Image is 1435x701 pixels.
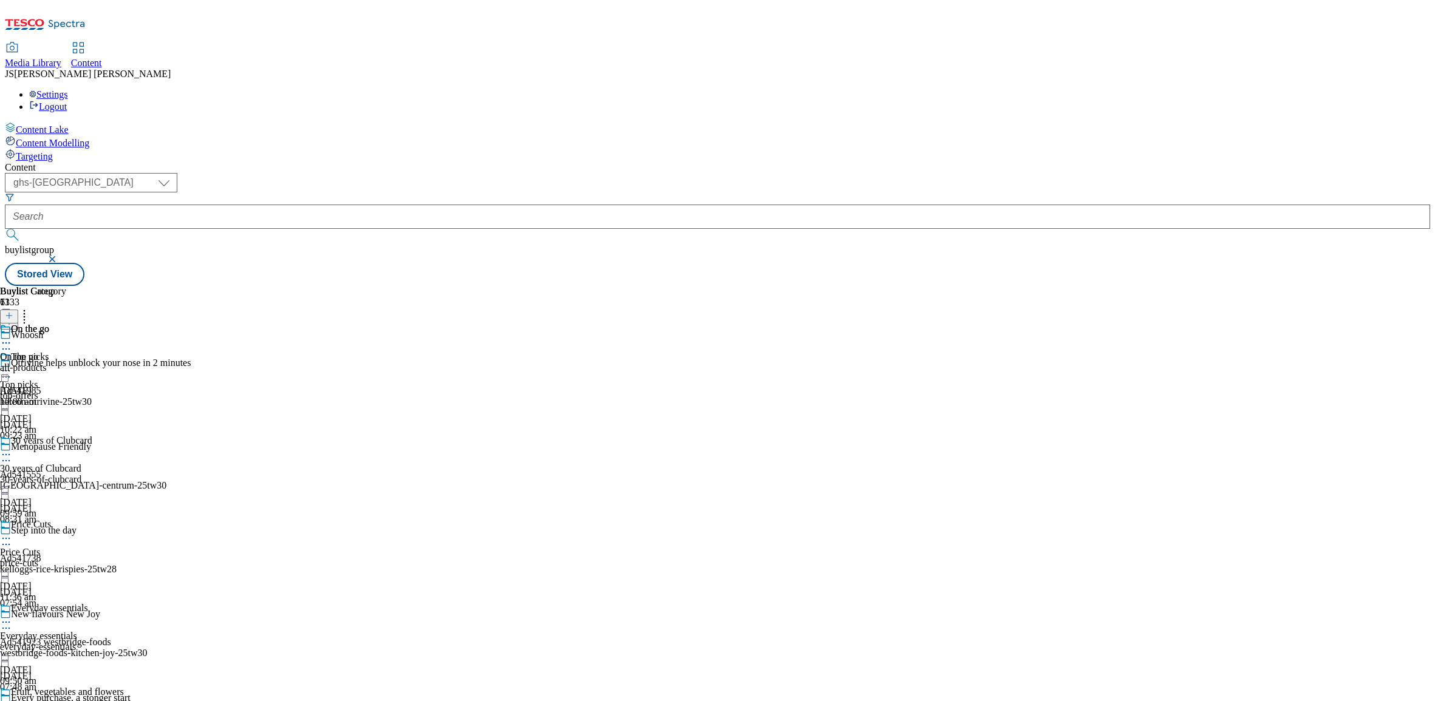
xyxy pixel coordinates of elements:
[11,323,49,334] div: On the go
[5,205,1430,229] input: Search
[29,101,67,112] a: Logout
[14,69,171,79] span: [PERSON_NAME] [PERSON_NAME]
[5,135,1430,149] a: Content Modelling
[5,245,54,255] span: buylistgroup
[5,69,14,79] span: JS
[16,124,69,135] span: Content Lake
[71,58,102,68] span: Content
[11,603,88,614] div: Everyday essentials
[71,43,102,69] a: Content
[5,192,15,202] svg: Search Filters
[29,89,68,100] a: Settings
[5,58,61,68] span: Media Library
[5,149,1430,162] a: Targeting
[11,519,51,530] div: Price Cuts
[5,122,1430,135] a: Content Lake
[11,686,124,697] div: Fruit, vegetables and flowers
[5,263,84,286] button: Stored View
[16,151,53,161] span: Targeting
[11,435,92,446] div: 30 years of Clubcard
[5,162,1430,173] div: Content
[16,138,89,148] span: Content Modelling
[5,43,61,69] a: Media Library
